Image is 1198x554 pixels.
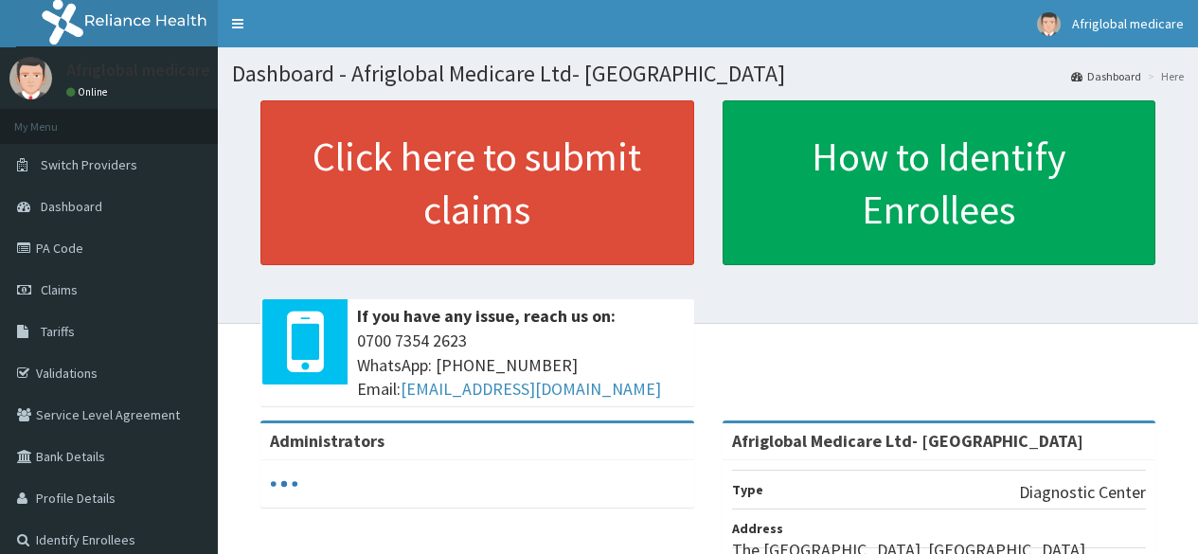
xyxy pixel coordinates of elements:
[732,520,783,537] b: Address
[732,430,1083,452] strong: Afriglobal Medicare Ltd- [GEOGRAPHIC_DATA]
[1037,12,1061,36] img: User Image
[66,62,210,79] p: Afriglobal medicare
[401,378,661,400] a: [EMAIL_ADDRESS][DOMAIN_NAME]
[9,57,52,99] img: User Image
[270,430,384,452] b: Administrators
[357,329,685,402] span: 0700 7354 2623 WhatsApp: [PHONE_NUMBER] Email:
[270,470,298,498] svg: audio-loading
[232,62,1184,86] h1: Dashboard - Afriglobal Medicare Ltd- [GEOGRAPHIC_DATA]
[41,323,75,340] span: Tariffs
[41,156,137,173] span: Switch Providers
[66,85,112,98] a: Online
[41,198,102,215] span: Dashboard
[723,100,1156,265] a: How to Identify Enrollees
[1072,15,1184,32] span: Afriglobal medicare
[357,305,616,327] b: If you have any issue, reach us on:
[1143,68,1184,84] li: Here
[41,281,78,298] span: Claims
[1019,480,1146,505] p: Diagnostic Center
[732,481,763,498] b: Type
[1071,68,1141,84] a: Dashboard
[260,100,694,265] a: Click here to submit claims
